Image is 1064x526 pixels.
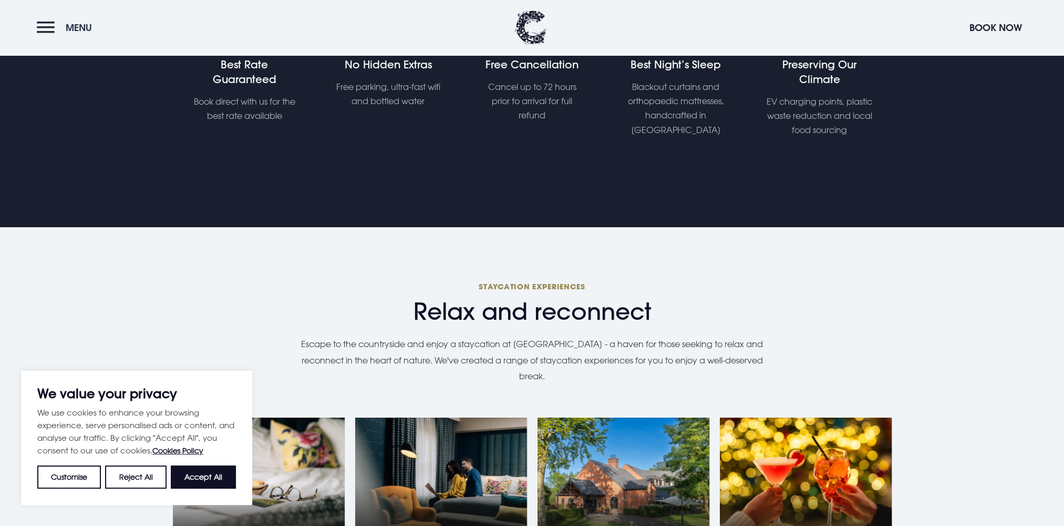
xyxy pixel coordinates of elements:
[479,57,585,72] h4: Free Cancellation
[335,80,441,108] p: Free parking, ultra-fast wifi and bottled water
[335,57,441,72] h4: No Hidden Extras
[173,281,892,291] span: Staycation experiences
[964,16,1027,39] button: Book Now
[37,406,236,457] p: We use cookies to enhance your browsing experience, serve personalised ads or content, and analys...
[105,466,166,489] button: Reject All
[191,57,298,87] h4: Best Rate Guaranteed
[66,22,92,34] span: Menu
[766,95,873,138] p: EV charging points, plastic waste reduction and local food sourcing
[37,466,101,489] button: Customise
[191,95,298,123] p: Book direct with us for the best rate available
[291,336,774,384] p: Escape to the countryside and enjoy a staycation at [GEOGRAPHIC_DATA] - a haven for those seeking...
[515,11,546,45] img: Clandeboye Lodge
[152,446,203,455] a: Cookies Policy
[171,466,236,489] button: Accept All
[479,80,585,123] p: Cancel up to 72 hours prior to arrival for full refund
[622,57,729,72] h4: Best Night’s Sleep
[37,16,97,39] button: Menu
[37,387,236,400] p: We value your privacy
[622,80,729,137] p: Blackout curtains and orthopaedic mattresses, handcrafted in [GEOGRAPHIC_DATA]
[766,57,873,87] h4: Preserving Our Climate
[173,298,892,326] span: Relax and reconnect
[21,371,252,505] div: We value your privacy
